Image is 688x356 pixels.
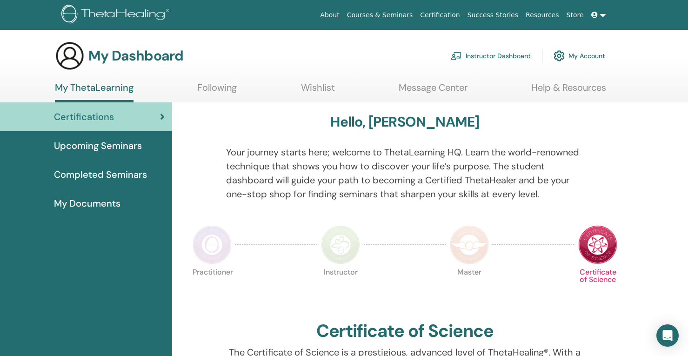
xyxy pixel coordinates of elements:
p: Instructor [321,269,360,308]
a: Courses & Seminars [343,7,417,24]
p: Practitioner [193,269,232,308]
div: Open Intercom Messenger [656,324,679,347]
a: Success Stories [464,7,522,24]
a: About [316,7,343,24]
img: Practitioner [193,225,232,264]
a: Help & Resources [531,82,606,100]
p: Master [450,269,489,308]
img: generic-user-icon.jpg [55,41,85,71]
p: Certificate of Science [578,269,617,308]
img: Instructor [321,225,360,264]
img: chalkboard-teacher.svg [451,52,462,60]
img: Master [450,225,489,264]
span: Upcoming Seminars [54,139,142,153]
a: Certification [416,7,463,24]
a: Following [197,82,237,100]
a: My Account [554,46,605,66]
span: My Documents [54,196,120,210]
img: logo.png [61,5,173,26]
h2: Certificate of Science [316,321,494,342]
p: Your journey starts here; welcome to ThetaLearning HQ. Learn the world-renowned technique that sh... [226,145,584,201]
span: Completed Seminars [54,168,147,181]
h3: My Dashboard [88,47,183,64]
a: Message Center [399,82,468,100]
a: Resources [522,7,563,24]
a: Instructor Dashboard [451,46,531,66]
a: My ThetaLearning [55,82,134,102]
img: Certificate of Science [578,225,617,264]
img: cog.svg [554,48,565,64]
h3: Hello, [PERSON_NAME] [330,114,479,130]
a: Wishlist [301,82,335,100]
span: Certifications [54,110,114,124]
a: Store [563,7,588,24]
